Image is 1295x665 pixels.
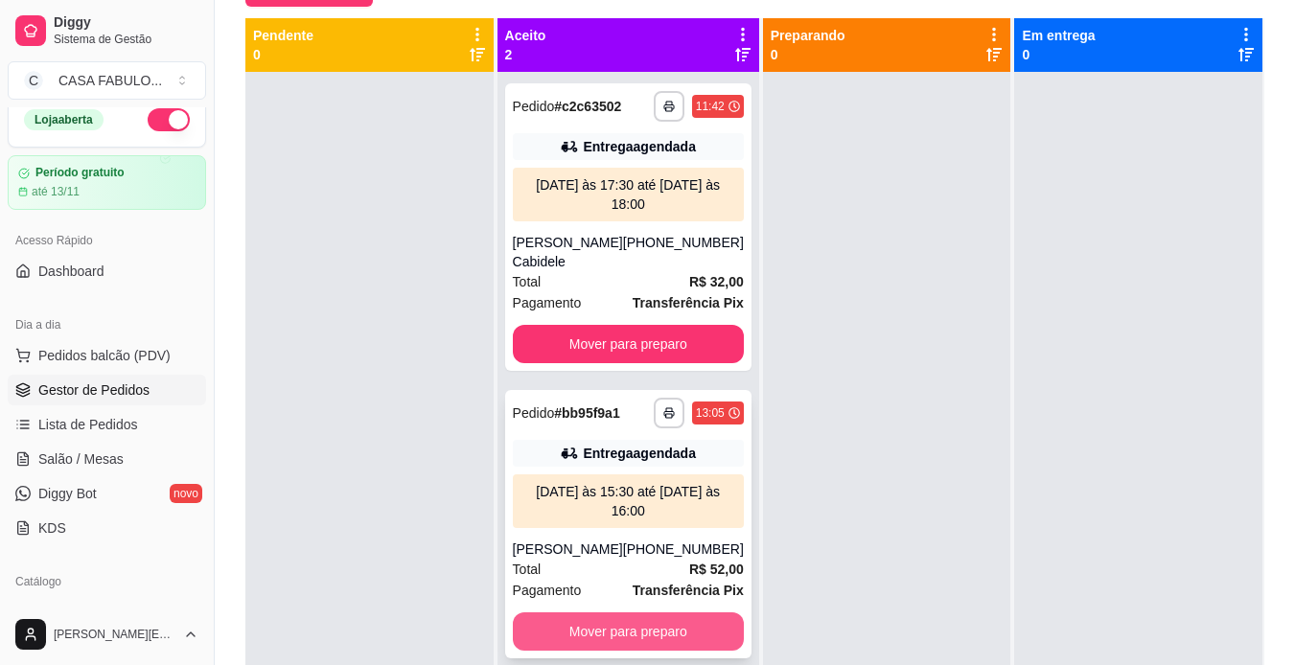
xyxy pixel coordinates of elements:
[1022,26,1095,45] p: Em entrega
[513,292,582,313] span: Pagamento
[35,166,125,180] article: Período gratuito
[554,405,620,421] strong: # bb95f9a1
[505,26,546,45] p: Aceito
[8,597,206,628] a: Produtos
[513,539,623,559] div: [PERSON_NAME]
[38,380,150,400] span: Gestor de Pedidos
[8,310,206,340] div: Dia a dia
[253,45,313,64] p: 0
[513,325,744,363] button: Mover para preparo
[513,405,555,421] span: Pedido
[583,444,695,463] div: Entrega agendada
[513,559,542,580] span: Total
[8,256,206,287] a: Dashboard
[520,482,736,520] div: [DATE] às 15:30 até [DATE] às 16:00
[520,175,736,214] div: [DATE] às 17:30 até [DATE] às 18:00
[689,562,744,577] strong: R$ 52,00
[8,61,206,100] button: Select a team
[513,99,555,114] span: Pedido
[8,340,206,371] button: Pedidos balcão (PDV)
[54,32,198,47] span: Sistema de Gestão
[8,409,206,440] a: Lista de Pedidos
[54,14,198,32] span: Diggy
[771,26,845,45] p: Preparando
[38,415,138,434] span: Lista de Pedidos
[32,184,80,199] article: até 13/11
[8,8,206,54] a: DiggySistema de Gestão
[583,137,695,156] div: Entrega agendada
[38,484,97,503] span: Diggy Bot
[54,627,175,642] span: [PERSON_NAME][EMAIL_ADDRESS][DOMAIN_NAME]
[24,109,104,130] div: Loja aberta
[8,513,206,543] a: KDS
[38,262,104,281] span: Dashboard
[689,274,744,289] strong: R$ 32,00
[24,71,43,90] span: C
[513,271,542,292] span: Total
[554,99,621,114] strong: # c2c63502
[771,45,845,64] p: 0
[623,539,744,559] div: [PHONE_NUMBER]
[513,233,623,271] div: [PERSON_NAME] Cabidele
[623,233,744,271] div: [PHONE_NUMBER]
[38,449,124,469] span: Salão / Mesas
[38,346,171,365] span: Pedidos balcão (PDV)
[513,612,744,651] button: Mover para preparo
[38,518,66,538] span: KDS
[8,225,206,256] div: Acesso Rápido
[253,26,313,45] p: Pendente
[633,295,744,310] strong: Transferência Pix
[505,45,546,64] p: 2
[8,566,206,597] div: Catálogo
[8,155,206,210] a: Período gratuitoaté 13/11
[58,71,162,90] div: CASA FABULO ...
[38,603,92,622] span: Produtos
[8,375,206,405] a: Gestor de Pedidos
[8,444,206,474] a: Salão / Mesas
[8,478,206,509] a: Diggy Botnovo
[8,611,206,657] button: [PERSON_NAME][EMAIL_ADDRESS][DOMAIN_NAME]
[148,108,190,131] button: Alterar Status
[696,99,725,114] div: 11:42
[1022,45,1095,64] p: 0
[696,405,725,421] div: 13:05
[513,580,582,601] span: Pagamento
[633,583,744,598] strong: Transferência Pix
